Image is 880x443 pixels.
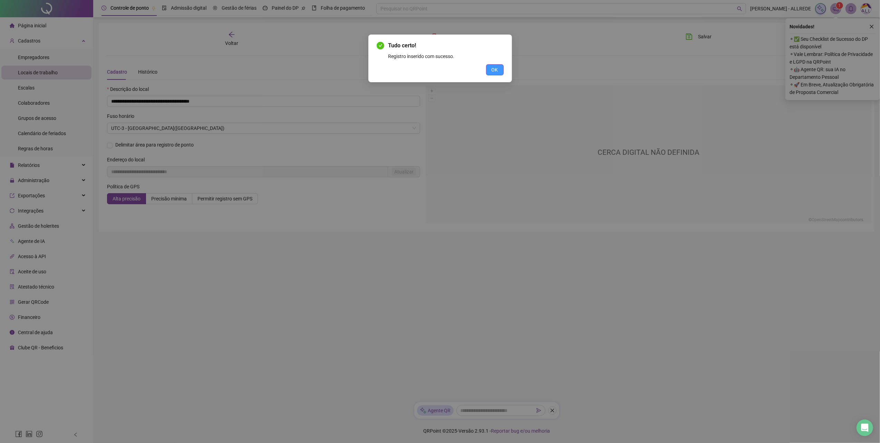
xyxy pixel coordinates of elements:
span: check-circle [377,42,384,49]
button: OK [486,64,504,75]
span: OK [492,66,498,74]
div: Open Intercom Messenger [857,420,873,436]
span: Tudo certo! [388,42,416,49]
span: Registro inserido com sucesso. [388,54,455,59]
